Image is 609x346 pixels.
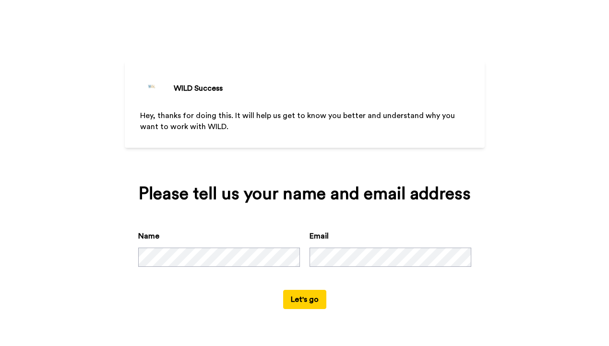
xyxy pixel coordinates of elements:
div: Please tell us your name and email address [138,184,471,203]
span: Hey, thanks for doing this. It will help us get to know you better and understand why you want to... [140,112,457,131]
label: Name [138,230,159,242]
label: Email [310,230,329,242]
button: Let's go [283,290,326,309]
div: WILD Success [174,83,223,94]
